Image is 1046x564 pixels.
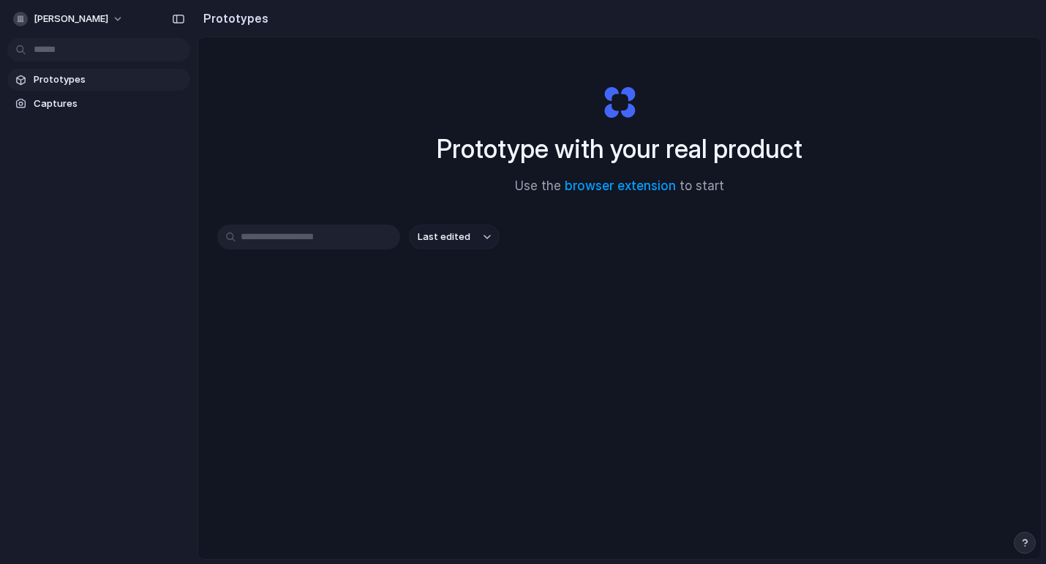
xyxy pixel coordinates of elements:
span: Use the to start [515,177,724,196]
span: Prototypes [34,72,184,87]
span: Captures [34,97,184,111]
button: Last edited [409,225,500,249]
button: [PERSON_NAME] [7,7,131,31]
a: Captures [7,93,190,115]
span: Last edited [418,230,470,244]
a: browser extension [565,178,676,193]
a: Prototypes [7,69,190,91]
span: [PERSON_NAME] [34,12,108,26]
h2: Prototypes [197,10,268,27]
h1: Prototype with your real product [437,129,802,168]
